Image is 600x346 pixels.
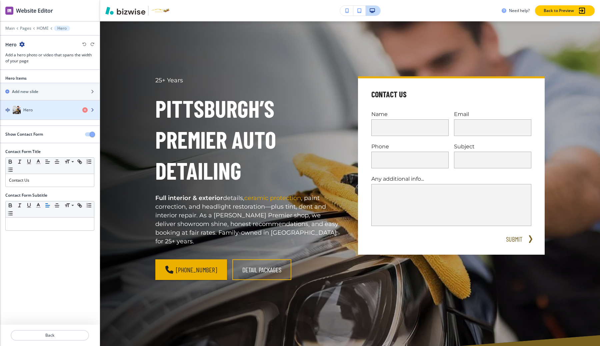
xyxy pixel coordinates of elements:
h2: Contact Form Title [5,149,41,155]
button: Main [5,26,15,31]
button: Detail Packages [232,259,291,280]
span: ceramic protection [244,194,301,202]
img: editor icon [5,7,13,15]
p: Contact Us [9,177,91,183]
strong: Full interior & exterior [155,194,223,202]
p: Email [454,110,531,118]
p: Back to Preview [544,8,574,14]
img: Bizwise Logo [105,7,145,15]
p: details, , paint correction, and headlight restoration—plus tint, dent and interior repair. As a ... [155,194,342,246]
h4: Hero [23,107,33,113]
button: Back [11,330,89,341]
p: Back [11,332,88,338]
h3: Need help? [509,8,530,14]
button: Back to Preview [535,5,595,16]
img: Your Logo [151,9,169,13]
button: SUBMIT [503,234,525,244]
h2: Contact Form Subtitle [5,192,47,198]
button: Hero [54,26,70,31]
p: Any additional info... [371,175,531,183]
p: Pittsburgh’s Premier Auto Detailing [155,93,342,186]
button: HOME [37,26,49,31]
p: Subject [454,143,531,150]
h3: Add a hero photo or video that spans the width of your page [5,52,94,64]
p: Name [371,110,449,118]
h2: Hero [5,41,17,48]
a: [PHONE_NUMBER] [155,259,227,280]
p: 25+ Years [155,76,342,85]
p: Hero [57,26,67,31]
h2: Show Contact Form [5,131,43,137]
h2: Hero Items [5,75,27,81]
p: Phone [371,143,449,150]
h2: Website Editor [16,7,53,15]
h4: Contact Us [371,89,407,100]
h2: Add new slide [12,89,38,95]
img: Drag [5,108,10,112]
button: Pages [20,26,31,31]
